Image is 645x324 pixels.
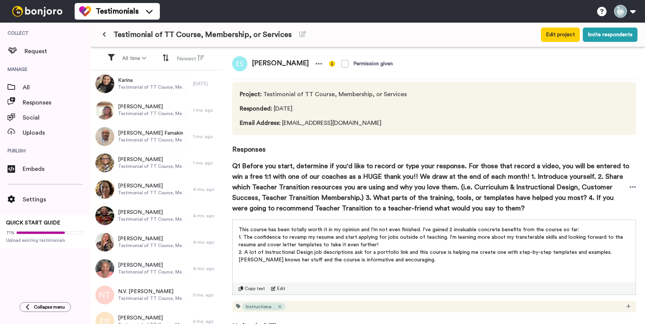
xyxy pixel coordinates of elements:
[193,186,219,192] div: 4 mo. ago
[6,237,84,243] span: Upload existing testimonials
[118,261,189,269] span: [PERSON_NAME]
[541,28,580,42] button: Edit project
[118,156,189,163] span: [PERSON_NAME]
[95,286,114,304] img: nt.png
[193,134,219,140] div: 1 mo. ago
[118,269,189,275] span: Testimonial of TT Course, Membership, or Services
[240,106,272,112] span: Responded :
[232,56,247,71] img: es.png
[23,128,90,137] span: Uploads
[193,239,219,245] div: 4 mo. ago
[23,164,90,174] span: Embeds
[90,282,223,308] a: N.V. [PERSON_NAME]Testimonial of TT Course, Membership, or Services5 mo. ago
[193,81,219,87] div: [DATE]
[118,137,189,143] span: Testimonial of TT Course, Membership, or Services
[90,71,223,97] a: KarinaTestimonial of TT Course, Membership, or Services[DATE]
[118,209,189,216] span: [PERSON_NAME]
[95,74,114,93] img: 776a9761-648c-4249-9033-29292ae28fc5.jpeg
[118,314,189,322] span: [PERSON_NAME]
[239,235,625,247] span: 1. The confidence to revamp my resume and start applying for jobs outside of teaching. I'm learni...
[118,84,189,90] span: Testimonial of TT Course, Membership, or Services
[240,90,407,99] span: Testimonial of TT Course, Membership, or Services
[240,118,407,127] span: [EMAIL_ADDRESS][DOMAIN_NAME]
[193,107,219,113] div: 1 mo. ago
[239,250,612,255] span: 2. A lot of Instructional Design job descriptions ask for a portfolio link and this course is hel...
[23,83,90,92] span: All
[277,286,285,292] span: Edit
[247,56,313,71] span: [PERSON_NAME]
[118,163,189,169] span: Testimonial of TT Course, Membership, or Services
[90,229,223,255] a: [PERSON_NAME]Testimonial of TT Course, Membership, or Services4 mo. ago
[193,160,219,166] div: 1 mo. ago
[118,103,189,111] span: [PERSON_NAME]
[118,235,189,243] span: [PERSON_NAME]
[232,135,636,155] span: Responses
[193,213,219,219] div: 4 mo. ago
[240,91,262,97] span: Project :
[90,203,223,229] a: [PERSON_NAME]Testimonial of TT Course, Membership, or Services4 mo. ago
[23,98,90,107] span: Responses
[232,161,630,213] span: Q1 Before you start, determine if you'd like to record or type your response. For those that reco...
[23,113,90,122] span: Social
[239,227,579,232] span: This course has been totally worth it in my opinion and I'm not even finished. I've gained 2 inva...
[118,295,189,301] span: Testimonial of TT Course, Membership, or Services
[20,302,71,312] button: Collapse menu
[90,97,223,123] a: [PERSON_NAME]Testimonial of TT Course, Membership, or Services1 mo. ago
[9,6,66,17] img: bj-logo-header-white.svg
[193,292,219,298] div: 5 mo. ago
[329,61,335,67] img: info-yellow.svg
[6,220,60,226] span: QUICK START GUIDE
[79,5,91,17] img: tm-color.svg
[193,266,219,272] div: 4 mo. ago
[90,150,223,176] a: [PERSON_NAME]Testimonial of TT Course, Membership, or Services1 mo. ago
[118,182,189,190] span: [PERSON_NAME]
[118,52,151,65] button: All time
[118,288,189,295] span: N.V. [PERSON_NAME]
[118,243,189,249] span: Testimonial of TT Course, Membership, or Services
[96,6,139,17] span: Testimonials
[25,47,90,56] span: Request
[113,29,292,40] span: Testimonial of TT Course, Membership, or Services
[245,286,265,292] span: Copy text
[6,230,15,236] span: 71%
[95,127,114,146] img: 1b6c6fe9-96c4-4fcf-b73d-bdbc1bafb4b8.png
[240,120,280,126] span: Email Address :
[95,180,114,199] img: 2ec58ffc-0feb-46af-a7cd-0bca642b31fd.jpeg
[239,257,435,263] span: [PERSON_NAME] knows her stuff and the course is informative and encouraging.
[90,255,223,282] a: [PERSON_NAME]Testimonial of TT Course, Membership, or Services4 mo. ago
[353,60,393,68] div: Permission given
[95,233,114,252] img: 2c916754-e682-43f0-aa0e-a75229573cf2.jpeg
[583,28,637,42] button: Invite respondents
[34,304,65,310] span: Collapse menu
[246,304,276,310] span: Instructional Design
[118,77,189,84] span: Karina
[118,111,189,117] span: Testimonial of TT Course, Membership, or Services
[118,129,189,137] span: [PERSON_NAME] Famakin
[172,51,209,66] button: Newest
[95,154,114,172] img: e308b5a2-1181-43fe-a31e-2fea2127d05f.jpeg
[118,190,189,196] span: Testimonial of TT Course, Membership, or Services
[118,216,189,222] span: Testimonial of TT Course, Membership, or Services
[90,176,223,203] a: [PERSON_NAME]Testimonial of TT Course, Membership, or Services4 mo. ago
[95,206,114,225] img: 5a30d316-5a40-439f-8bad-6147016afc5f.jpeg
[240,104,407,113] span: [DATE]
[95,101,114,120] img: 2b78eab9-2ba0-46d5-819e-b37d698a448e.jpeg
[90,123,223,150] a: [PERSON_NAME] FamakinTestimonial of TT Course, Membership, or Services1 mo. ago
[23,195,90,204] span: Settings
[95,259,114,278] img: 9c8550a9-21f4-473a-9165-40ba74b22087.jpeg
